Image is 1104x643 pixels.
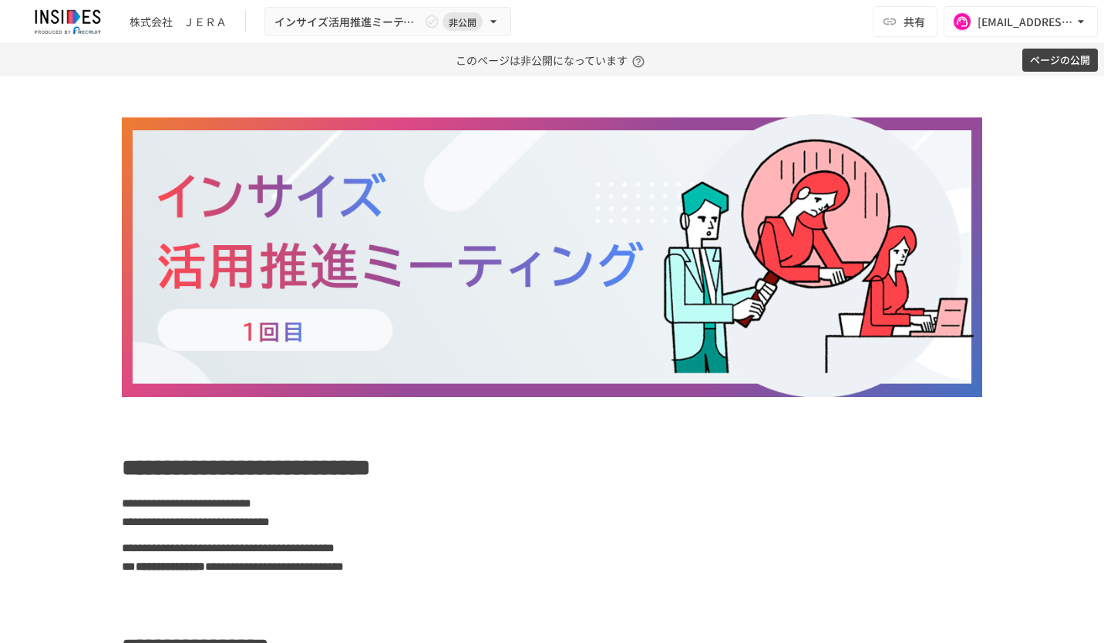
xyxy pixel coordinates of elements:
button: ページの公開 [1022,49,1098,72]
span: 非公開 [443,14,483,30]
span: インサイズ活用推進ミーティング ～1回目～ [274,12,421,32]
span: 共有 [904,13,925,30]
button: [EMAIL_ADDRESS][DOMAIN_NAME] [944,6,1098,37]
img: 2iIRApyzCyCQB8KG8AhZ9fFgj7M2SP4SxTElNRYVcym [122,114,982,397]
p: このページは非公開になっています [456,44,649,76]
img: JmGSPSkPjKwBq77AtHmwC7bJguQHJlCRQfAXtnx4WuV [19,9,117,34]
button: 共有 [873,6,937,37]
div: [EMAIL_ADDRESS][DOMAIN_NAME] [978,12,1073,32]
div: 株式会社 ＪＥＲＡ [130,14,227,30]
button: インサイズ活用推進ミーティング ～1回目～非公開 [264,7,511,37]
